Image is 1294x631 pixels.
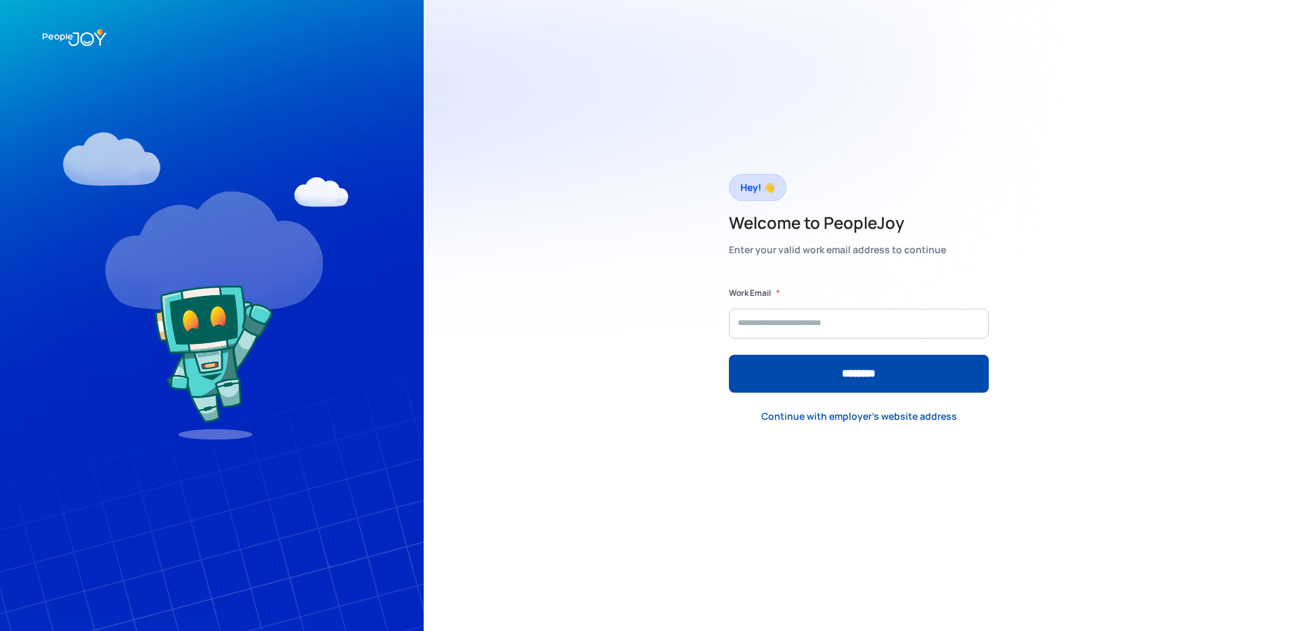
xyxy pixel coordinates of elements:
[729,240,946,259] div: Enter your valid work email address to continue
[729,286,989,393] form: Form
[761,410,957,423] div: Continue with employer's website address
[751,403,968,431] a: Continue with employer's website address
[740,178,775,197] div: Hey! 👋
[729,212,946,234] h2: Welcome to PeopleJoy
[729,286,771,300] label: Work Email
